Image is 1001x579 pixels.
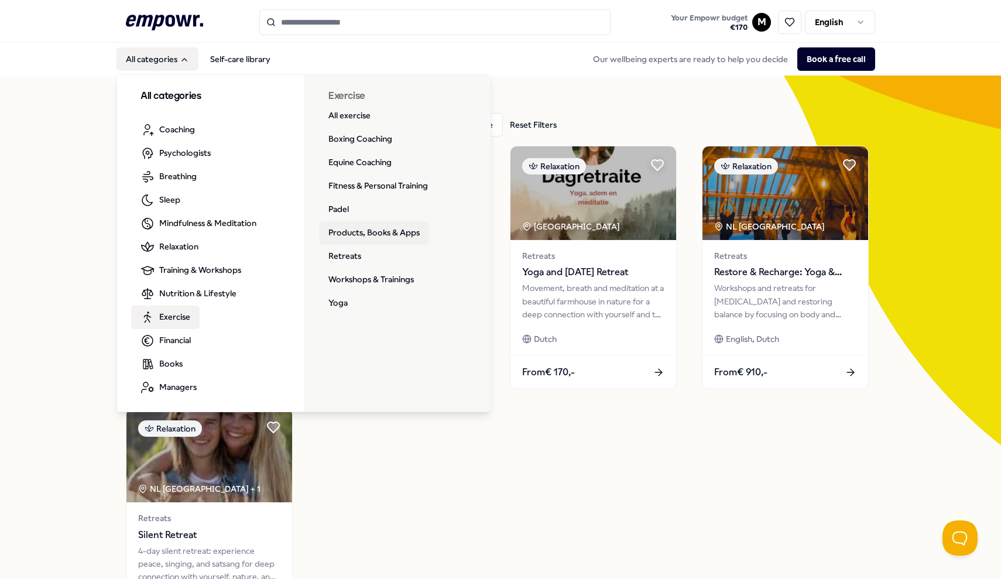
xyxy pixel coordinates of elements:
a: Sleep [131,189,190,212]
a: Fitness & Personal Training [319,174,437,198]
span: Retreats [714,249,856,262]
span: Financial [159,334,191,347]
span: Breathing [159,170,197,183]
a: Mindfulness & Meditation [131,212,266,235]
img: package image [510,146,676,240]
span: Mindfulness & Meditation [159,217,256,229]
div: Our wellbeing experts are ready to help you decide [584,47,875,71]
span: Training & Workshops [159,263,241,276]
a: Your Empowr budget€170 [666,10,752,35]
a: Coaching [131,118,204,142]
a: Relaxation [131,235,208,259]
h3: Exercise [328,89,468,104]
button: M [752,13,771,32]
a: Training & Workshops [131,259,251,282]
a: Financial [131,329,200,352]
a: package imageRelaxation[GEOGRAPHIC_DATA] RetreatsYoga and [DATE] RetreatMovement, breath and medi... [510,146,677,389]
a: Nutrition & Lifestyle [131,282,246,306]
span: Retreats [138,512,280,525]
span: Exercise [159,310,190,323]
nav: Main [116,47,280,71]
span: Retreats [522,249,664,262]
a: Exercise [131,306,200,329]
a: Products, Books & Apps [319,221,429,245]
span: Coaching [159,123,195,136]
span: Psychologists [159,146,211,159]
a: Books [131,352,192,376]
div: Relaxation [714,158,778,174]
span: Nutrition & Lifestyle [159,287,236,300]
div: [GEOGRAPHIC_DATA] [522,220,622,233]
span: From € 170,- [522,365,575,380]
a: Psychologists [131,142,220,165]
img: package image [126,409,292,502]
div: All categories [117,75,492,413]
div: Workshops and retreats for [MEDICAL_DATA] and restoring balance by focusing on body and mind. [714,282,856,321]
a: Breathing [131,165,206,189]
a: package imageRelaxationNL [GEOGRAPHIC_DATA] RetreatsRestore & Recharge: Yoga & MeditationWorkshop... [702,146,869,389]
button: Your Empowr budget€170 [669,11,750,35]
img: package image [702,146,868,240]
a: All exercise [319,104,380,128]
div: Reset Filters [510,118,557,131]
a: Yoga [319,292,357,315]
iframe: Help Scout Beacon - Open [942,520,978,556]
a: Boxing Coaching [319,128,402,151]
span: € 170 [671,23,748,32]
span: Restore & Recharge: Yoga & Meditation [714,265,856,280]
a: Workshops & Trainings [319,268,423,292]
div: Relaxation [522,158,586,174]
span: English, Dutch [726,333,779,345]
div: Relaxation [138,420,202,437]
button: All categories [116,47,198,71]
span: Relaxation [159,240,198,253]
div: NL [GEOGRAPHIC_DATA] + 1 [138,482,260,495]
span: Silent Retreat [138,527,280,543]
span: Dutch [534,333,557,345]
span: Sleep [159,193,180,206]
a: Padel [319,198,358,221]
input: Search for products, categories or subcategories [259,9,611,35]
a: Self-care library [201,47,280,71]
span: Books [159,357,183,370]
a: Retreats [319,245,371,268]
button: Book a free call [797,47,875,71]
span: Your Empowr budget [671,13,748,23]
div: NL [GEOGRAPHIC_DATA] [714,220,827,233]
a: Equine Coaching [319,151,401,174]
span: From € 910,- [714,365,767,380]
div: Movement, breath and meditation at a beautiful farmhouse in nature for a deep connection with you... [522,282,664,321]
a: Managers [131,376,206,399]
span: Managers [159,381,197,393]
h3: All categories [140,89,281,104]
span: Yoga and [DATE] Retreat [522,265,664,280]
